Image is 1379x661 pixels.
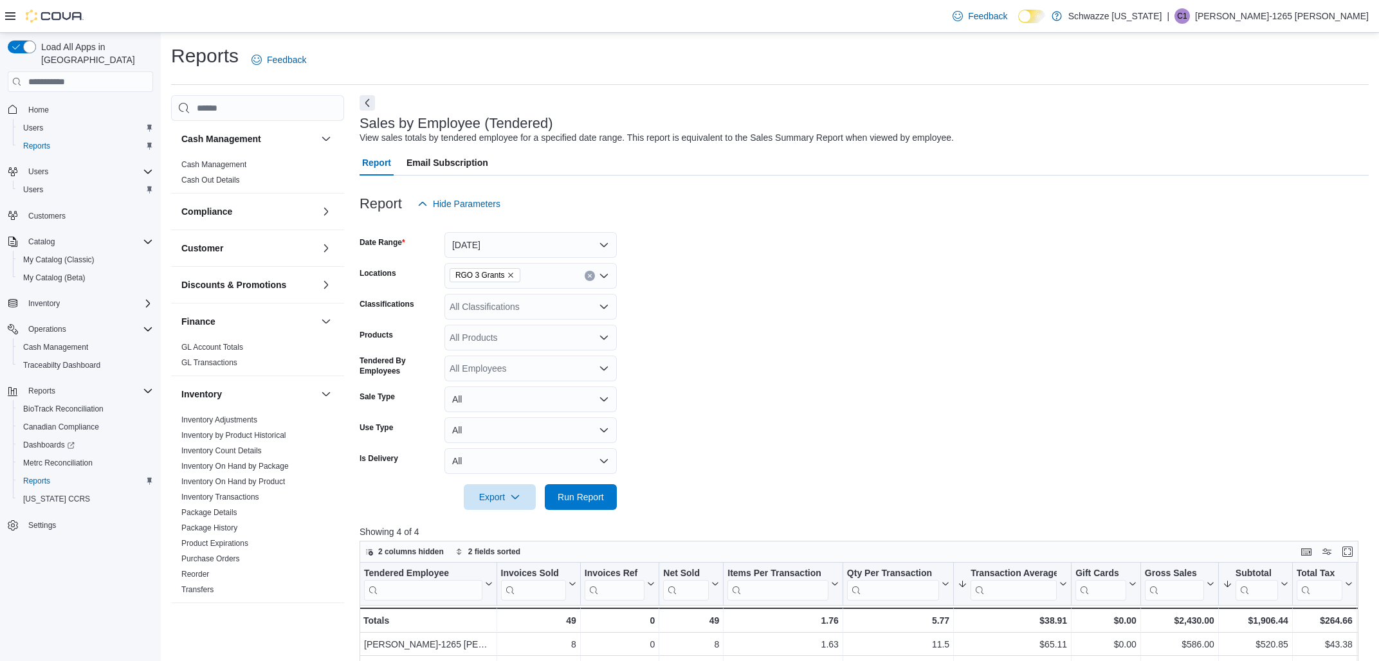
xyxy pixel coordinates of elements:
div: $520.85 [1223,637,1288,653]
span: RGO 3 Grants [450,268,521,282]
button: Finance [318,314,334,329]
span: Settings [28,520,56,530]
span: Inventory Count Details [181,446,262,456]
span: Cash Management [181,159,246,170]
span: Inventory Adjustments [181,415,257,425]
button: Customer [181,242,316,255]
button: Inventory [23,296,65,311]
span: Home [28,105,49,115]
a: Product Expirations [181,539,248,548]
div: 8 [663,637,719,653]
span: Catalog [23,234,153,249]
h3: Discounts & Promotions [181,278,286,291]
button: Users [23,164,53,179]
a: My Catalog (Classic) [18,252,100,267]
a: BioTrack Reconciliation [18,401,109,417]
a: Inventory On Hand by Package [181,462,289,471]
a: Inventory On Hand by Product [181,477,285,486]
a: Package History [181,523,237,532]
button: Loyalty [318,613,334,629]
a: Customers [23,208,71,224]
a: Settings [23,518,61,533]
div: $2,430.00 [1145,613,1214,628]
a: Reorder [181,570,209,579]
a: Feedback [246,47,311,73]
button: All [444,448,617,474]
div: Items Per Transaction [727,568,828,580]
div: Gift Card Sales [1075,568,1126,601]
span: RGO 3 Grants [455,269,505,282]
a: Dashboards [18,437,80,453]
div: Qty Per Transaction [847,568,939,580]
a: GL Transactions [181,358,237,367]
div: Items Per Transaction [727,568,828,601]
span: Catalog [28,237,55,247]
button: Users [13,181,158,199]
a: My Catalog (Beta) [18,270,91,285]
button: Operations [3,320,158,338]
button: My Catalog (Classic) [13,251,158,269]
button: Open list of options [599,332,609,343]
button: Traceabilty Dashboard [13,356,158,374]
span: Inventory by Product Historical [181,430,286,440]
span: Operations [28,324,66,334]
a: Feedback [947,3,1012,29]
img: Cova [26,10,84,23]
div: Net Sold [663,568,709,601]
button: Discounts & Promotions [318,277,334,293]
div: 49 [500,613,576,628]
a: Users [18,120,48,136]
span: Canadian Compliance [18,419,153,435]
div: $38.91 [958,613,1067,628]
h3: Sales by Employee (Tendered) [360,116,553,131]
button: Next [360,95,375,111]
button: My Catalog (Beta) [13,269,158,287]
div: Cash Management [171,157,344,193]
span: GL Transactions [181,358,237,368]
button: Gift Cards [1075,568,1137,601]
a: Traceabilty Dashboard [18,358,105,373]
span: Operations [23,321,153,337]
button: Keyboard shortcuts [1299,544,1314,559]
div: 1.63 [727,637,839,653]
span: Washington CCRS [18,491,153,507]
span: Users [23,164,153,179]
div: Qty Per Transaction [847,568,939,601]
span: Cash Management [23,342,88,352]
div: Total Tax [1297,568,1342,601]
div: [PERSON_NAME]-1265 [PERSON_NAME] [364,637,493,653]
h3: Report [360,196,402,212]
input: Dark Mode [1018,10,1045,23]
div: 5.77 [847,613,949,628]
label: Use Type [360,422,393,433]
div: Invoices Sold [500,568,565,601]
label: Is Delivery [360,453,398,464]
span: GL Account Totals [181,342,243,352]
h3: Finance [181,315,215,328]
button: 2 fields sorted [450,544,525,559]
span: C1 [1177,8,1187,24]
span: Users [18,120,153,136]
button: Settings [3,516,158,534]
button: Subtotal [1223,568,1288,601]
button: Inventory [3,294,158,312]
button: Users [3,163,158,181]
a: Reports [18,473,55,489]
span: Transfers [181,584,214,595]
span: Customers [23,208,153,224]
a: Inventory Count Details [181,446,262,455]
label: Classifications [360,299,414,309]
span: 2 columns hidden [378,547,444,557]
a: Transfers [181,585,214,594]
div: 11.5 [847,637,949,653]
button: All [444,386,617,412]
span: Users [28,167,48,177]
div: Finance [171,340,344,376]
button: Canadian Compliance [13,418,158,436]
button: Operations [23,321,71,337]
div: $65.11 [958,637,1067,653]
span: Cash Management [18,340,153,355]
h3: Customer [181,242,223,255]
button: [DATE] [444,232,617,258]
span: Feedback [968,10,1007,23]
